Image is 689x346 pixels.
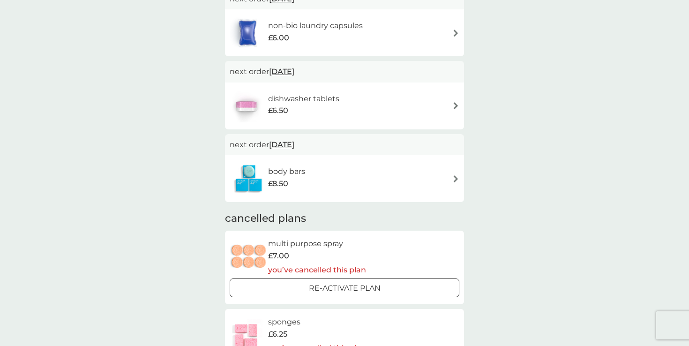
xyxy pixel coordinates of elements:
p: next order [230,139,459,151]
span: [DATE] [269,135,294,154]
button: Re-activate Plan [230,278,459,297]
img: non-bio laundry capsules [230,16,265,49]
img: dishwasher tablets [230,90,262,122]
span: £8.50 [268,178,288,190]
p: you’ve cancelled this plan [268,264,366,276]
img: arrow right [452,102,459,109]
span: [DATE] [269,62,294,81]
h6: non-bio laundry capsules [268,20,363,32]
p: next order [230,66,459,78]
span: £6.25 [268,328,287,340]
span: £6.50 [268,105,288,117]
span: £7.00 [268,250,289,262]
img: arrow right [452,30,459,37]
h6: body bars [268,165,305,178]
p: Re-activate Plan [309,282,381,294]
img: arrow right [452,175,459,182]
h2: cancelled plans [225,211,464,226]
img: multi purpose spray [230,241,268,273]
h6: sponges [268,316,366,328]
h6: dishwasher tablets [268,93,339,105]
img: body bars [230,162,268,195]
span: £6.00 [268,32,289,44]
h6: multi purpose spray [268,238,366,250]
